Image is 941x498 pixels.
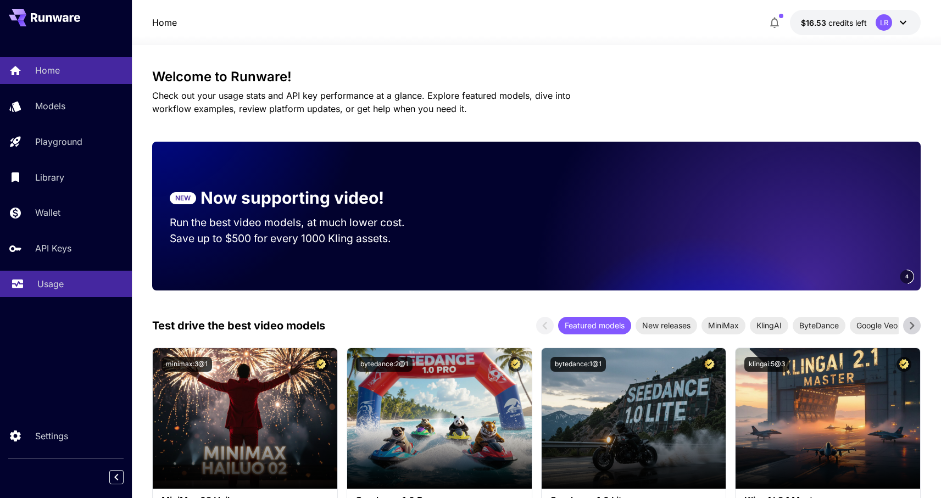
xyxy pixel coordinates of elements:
p: Usage [37,277,64,290]
div: Featured models [558,317,631,334]
p: Home [35,64,60,77]
div: MiniMax [701,317,745,334]
span: KlingAI [750,320,788,331]
span: Check out your usage stats and API key performance at a glance. Explore featured models, dive int... [152,90,571,114]
p: NEW [175,193,191,203]
span: credits left [828,18,867,27]
p: Wallet [35,206,60,219]
span: New releases [636,320,697,331]
div: LR [876,14,892,31]
div: $16.53311 [801,17,867,29]
p: Now supporting video! [201,186,384,210]
span: 4 [905,272,909,281]
p: Library [35,171,64,184]
p: Settings [35,429,68,443]
img: alt [153,348,337,489]
button: bytedance:2@1 [356,357,413,372]
button: Certified Model – Vetted for best performance and includes a commercial license. [508,357,523,372]
button: $16.53311LR [790,10,921,35]
p: Playground [35,135,82,148]
div: KlingAI [750,317,788,334]
h3: Welcome to Runware! [152,69,921,85]
button: bytedance:1@1 [550,357,606,372]
button: Certified Model – Vetted for best performance and includes a commercial license. [897,357,911,372]
button: Certified Model – Vetted for best performance and includes a commercial license. [314,357,328,372]
span: Featured models [558,320,631,331]
div: Collapse sidebar [118,467,132,487]
img: alt [347,348,532,489]
div: ByteDance [793,317,845,334]
nav: breadcrumb [152,16,177,29]
button: klingai:5@3 [744,357,789,372]
span: ByteDance [793,320,845,331]
p: API Keys [35,242,71,255]
span: Google Veo [850,320,904,331]
p: Save up to $500 for every 1000 Kling assets. [170,231,426,247]
button: Certified Model – Vetted for best performance and includes a commercial license. [702,357,717,372]
span: $16.53 [801,18,828,27]
a: Home [152,16,177,29]
img: alt [736,348,920,489]
p: Models [35,99,65,113]
button: Collapse sidebar [109,470,124,484]
button: minimax:3@1 [162,357,212,372]
p: Test drive the best video models [152,317,325,334]
img: alt [542,348,726,489]
div: New releases [636,317,697,334]
span: MiniMax [701,320,745,331]
div: Google Veo [850,317,904,334]
p: Run the best video models, at much lower cost. [170,215,426,231]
